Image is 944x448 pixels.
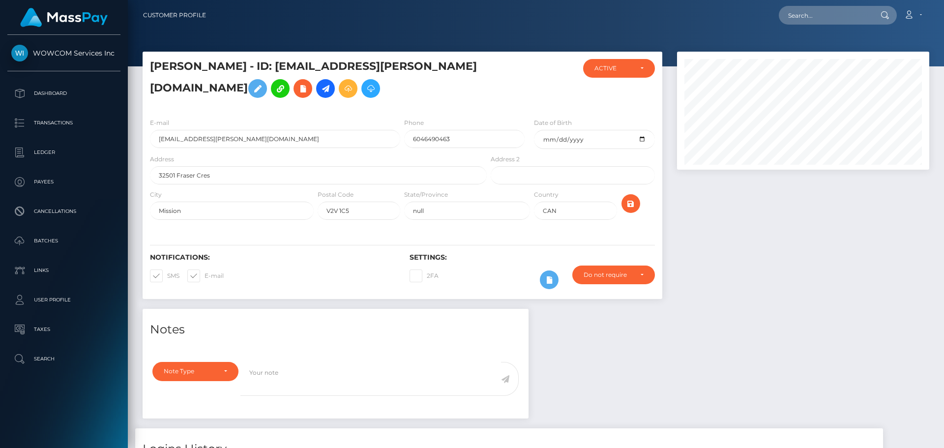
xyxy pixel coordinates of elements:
a: Customer Profile [143,5,206,26]
label: Postal Code [318,190,354,199]
p: Dashboard [11,86,117,101]
label: Address [150,155,174,164]
a: Links [7,258,120,283]
a: Dashboard [7,81,120,106]
label: E-mail [150,119,169,127]
label: SMS [150,269,179,282]
a: User Profile [7,288,120,312]
label: E-mail [187,269,224,282]
a: Taxes [7,317,120,342]
label: City [150,190,162,199]
p: Links [11,263,117,278]
input: Search... [779,6,871,25]
label: Country [534,190,559,199]
p: Ledger [11,145,117,160]
p: Cancellations [11,204,117,219]
span: WOWCOM Services Inc [7,49,120,58]
h6: Settings: [410,253,654,262]
a: Batches [7,229,120,253]
h6: Notifications: [150,253,395,262]
label: Address 2 [491,155,520,164]
button: Do not require [572,266,655,284]
a: Transactions [7,111,120,135]
div: Do not require [584,271,632,279]
label: Date of Birth [534,119,572,127]
p: User Profile [11,293,117,307]
p: Taxes [11,322,117,337]
img: WOWCOM Services Inc [11,45,28,61]
label: 2FA [410,269,439,282]
div: ACTIVE [594,64,632,72]
a: Payees [7,170,120,194]
button: ACTIVE [583,59,655,78]
div: Note Type [164,367,216,375]
a: Cancellations [7,199,120,224]
p: Payees [11,175,117,189]
a: Search [7,347,120,371]
label: Phone [404,119,424,127]
label: State/Province [404,190,448,199]
p: Transactions [11,116,117,130]
h4: Notes [150,321,521,338]
p: Batches [11,234,117,248]
p: Search [11,352,117,366]
h5: [PERSON_NAME] - ID: [EMAIL_ADDRESS][PERSON_NAME][DOMAIN_NAME] [150,59,481,103]
img: MassPay Logo [20,8,108,27]
a: Initiate Payout [316,79,335,98]
a: Ledger [7,140,120,165]
button: Note Type [152,362,238,381]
